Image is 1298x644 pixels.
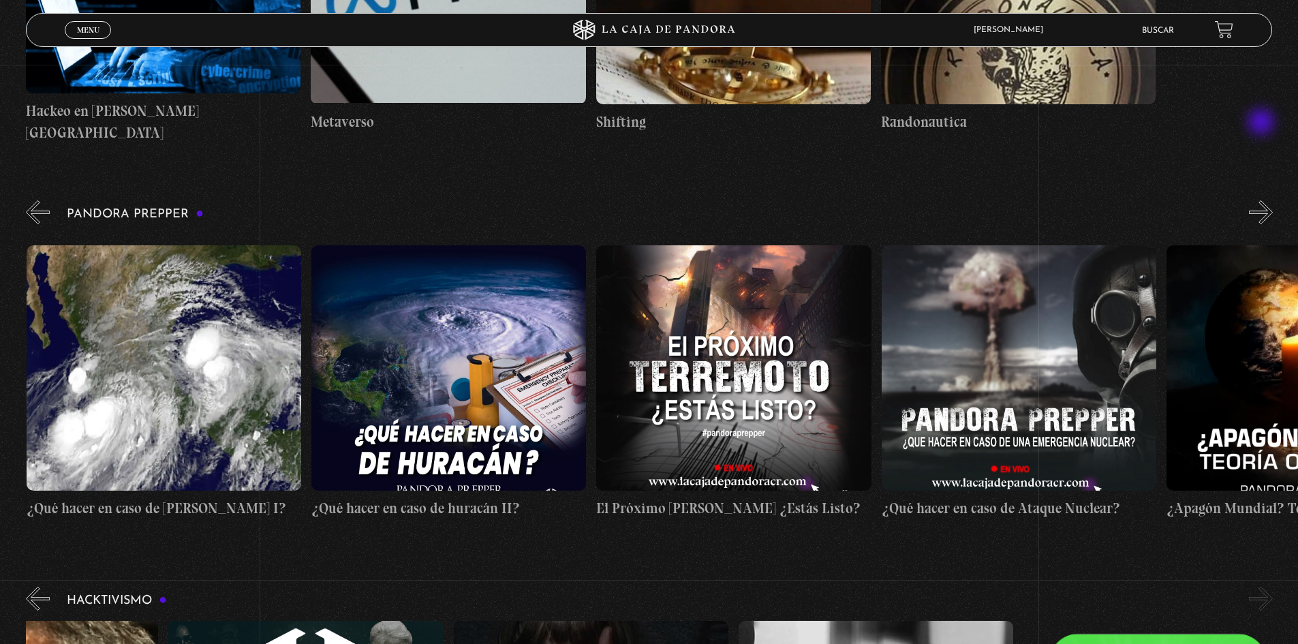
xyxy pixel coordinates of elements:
a: View your shopping cart [1215,20,1233,39]
h4: Metaverso [311,111,585,133]
a: ¿Qué hacer en caso de Ataque Nuclear? [882,234,1156,530]
h4: El Próximo [PERSON_NAME] ¿Estás Listo? [596,497,871,519]
button: Previous [26,200,50,224]
a: ¿Qué hacer en caso de [PERSON_NAME] I? [27,234,301,530]
h3: Hacktivismo [67,594,167,607]
h4: ¿Qué hacer en caso de Ataque Nuclear? [882,497,1156,519]
span: Cerrar [72,37,104,47]
button: Next [1249,200,1273,224]
h4: Randonautica [881,111,1156,133]
a: El Próximo [PERSON_NAME] ¿Estás Listo? [596,234,871,530]
button: Previous [26,587,50,611]
button: Next [1249,587,1273,611]
h4: ¿Qué hacer en caso de [PERSON_NAME] I? [27,497,301,519]
h4: Hackeo en [PERSON_NAME][GEOGRAPHIC_DATA] [26,100,300,143]
span: Menu [77,26,99,34]
h3: Pandora Prepper [67,208,204,221]
a: Buscar [1142,27,1174,35]
a: ¿Qué hacer en caso de huracán II? [311,234,586,530]
h4: ¿Qué hacer en caso de huracán II? [311,497,586,519]
span: [PERSON_NAME] [967,26,1057,34]
h4: Shifting [596,111,871,133]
